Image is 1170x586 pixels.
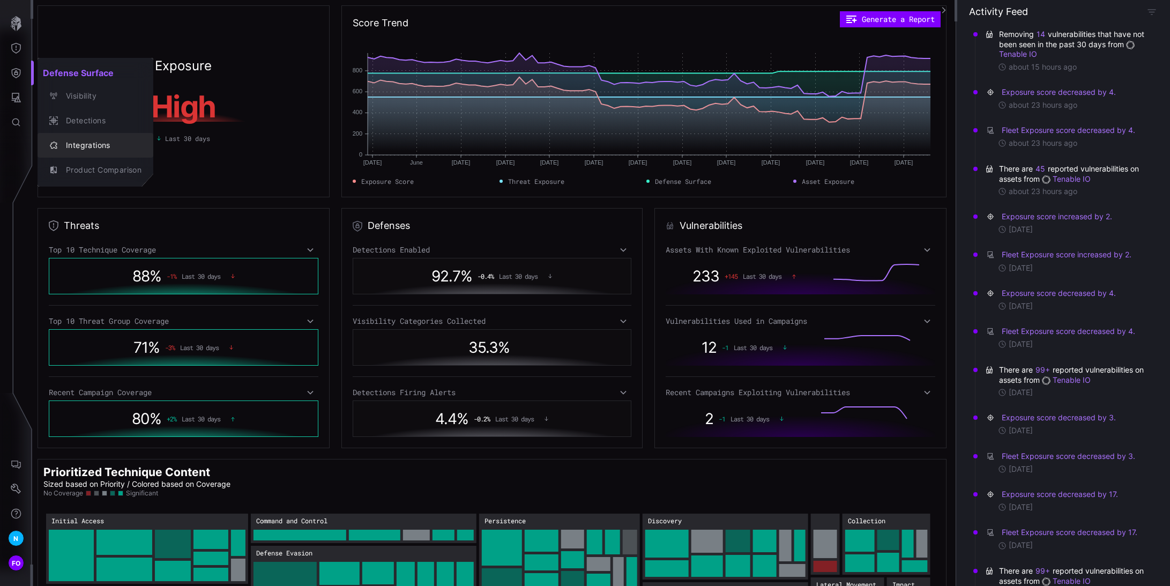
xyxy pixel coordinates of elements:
div: Product Comparison [61,164,141,177]
button: Visibility [38,84,153,108]
div: Integrations [61,139,141,152]
div: Visibility [61,90,141,103]
h2: Defense Surface [38,62,153,84]
button: Product Comparison [38,158,153,182]
button: Integrations [38,133,153,158]
button: Detections [38,108,153,133]
div: Detections [61,114,141,128]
